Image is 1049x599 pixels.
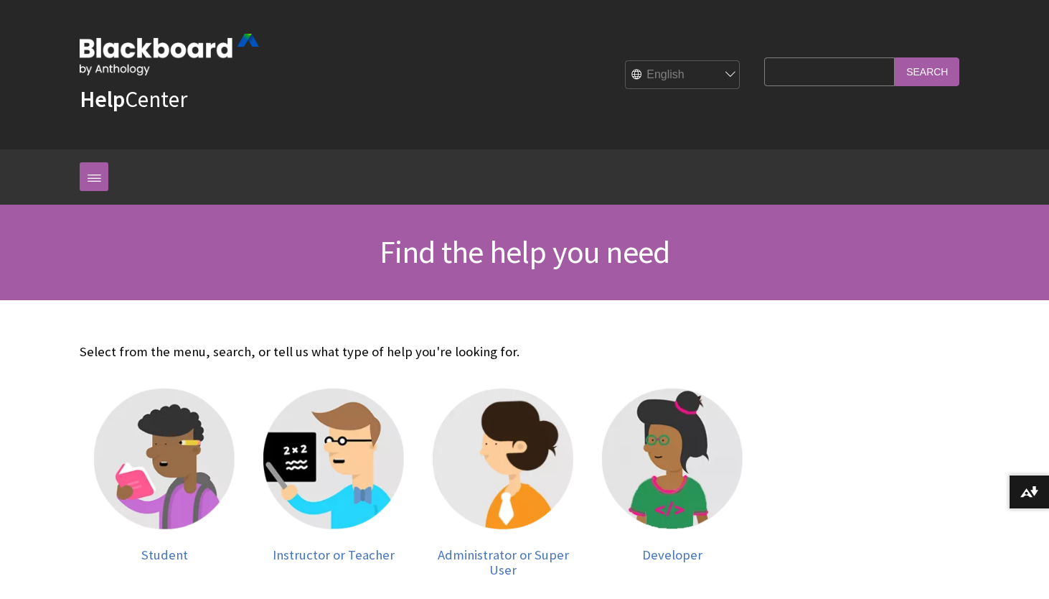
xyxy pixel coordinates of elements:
img: Administrator [433,389,573,529]
a: HelpCenter [80,85,187,113]
img: Student [94,389,235,529]
a: Developer [602,389,743,578]
input: Search [895,57,959,85]
span: Administrator or Super User [438,547,569,579]
strong: Help [80,85,125,113]
a: Student Student [94,389,235,578]
img: Blackboard by Anthology [80,34,259,75]
span: Find the help you need [380,232,669,271]
select: Site Language Selector [626,61,740,90]
span: Student [141,547,188,563]
span: Instructor or Teacher [273,547,395,563]
a: Administrator Administrator or Super User [433,389,573,578]
a: Instructor Instructor or Teacher [263,389,404,578]
p: Select from the menu, search, or tell us what type of help you're looking for. [80,343,757,361]
span: Developer [642,547,702,563]
img: Instructor [263,389,404,529]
